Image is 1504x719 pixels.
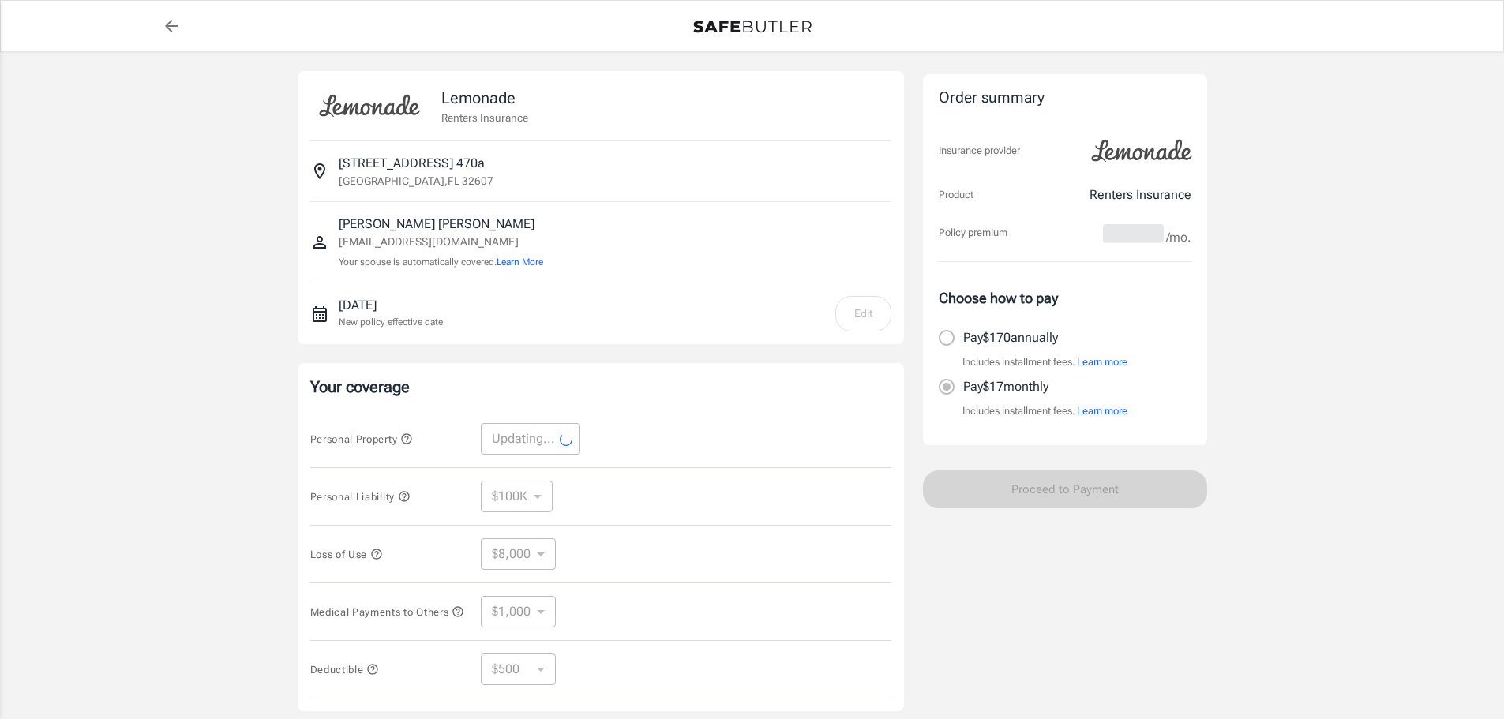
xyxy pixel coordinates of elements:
p: Your spouse is automatically covered. [339,255,543,270]
p: Includes installment fees. [962,354,1127,370]
svg: Insured address [310,162,329,181]
p: Policy premium [939,225,1007,241]
a: back to quotes [156,10,187,42]
img: Lemonade [310,84,429,128]
button: Personal Liability [310,487,411,506]
span: /mo. [1166,227,1191,249]
p: Renters Insurance [441,110,528,125]
p: [GEOGRAPHIC_DATA] , FL 32607 [339,173,493,189]
p: Choose how to pay [939,287,1191,309]
span: Medical Payments to Others [310,606,465,618]
p: Renters Insurance [1090,185,1191,204]
button: Loss of Use [310,545,383,564]
button: Learn More [497,255,543,269]
p: Lemonade [441,86,528,110]
span: Loss of Use [310,549,383,560]
p: [EMAIL_ADDRESS][DOMAIN_NAME] [339,234,543,250]
button: Learn more [1077,354,1127,370]
p: New policy effective date [339,315,443,329]
span: Deductible [310,664,380,676]
span: Personal Liability [310,491,411,503]
button: Medical Payments to Others [310,602,465,621]
p: Your coverage [310,376,891,398]
svg: New policy start date [310,305,329,324]
p: Pay $17 monthly [963,377,1048,396]
p: [DATE] [339,296,443,315]
button: Personal Property [310,429,413,448]
span: Personal Property [310,433,413,445]
svg: Insured person [310,233,329,252]
button: Deductible [310,660,380,679]
img: Back to quotes [693,21,812,33]
p: Includes installment fees. [962,403,1127,419]
p: [STREET_ADDRESS] 470a [339,154,485,173]
img: Lemonade [1082,129,1201,173]
p: [PERSON_NAME] [PERSON_NAME] [339,215,543,234]
p: Insurance provider [939,143,1020,159]
button: Learn more [1077,403,1127,419]
p: Pay $170 annually [963,328,1058,347]
p: Product [939,187,973,203]
div: Order summary [939,87,1191,110]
